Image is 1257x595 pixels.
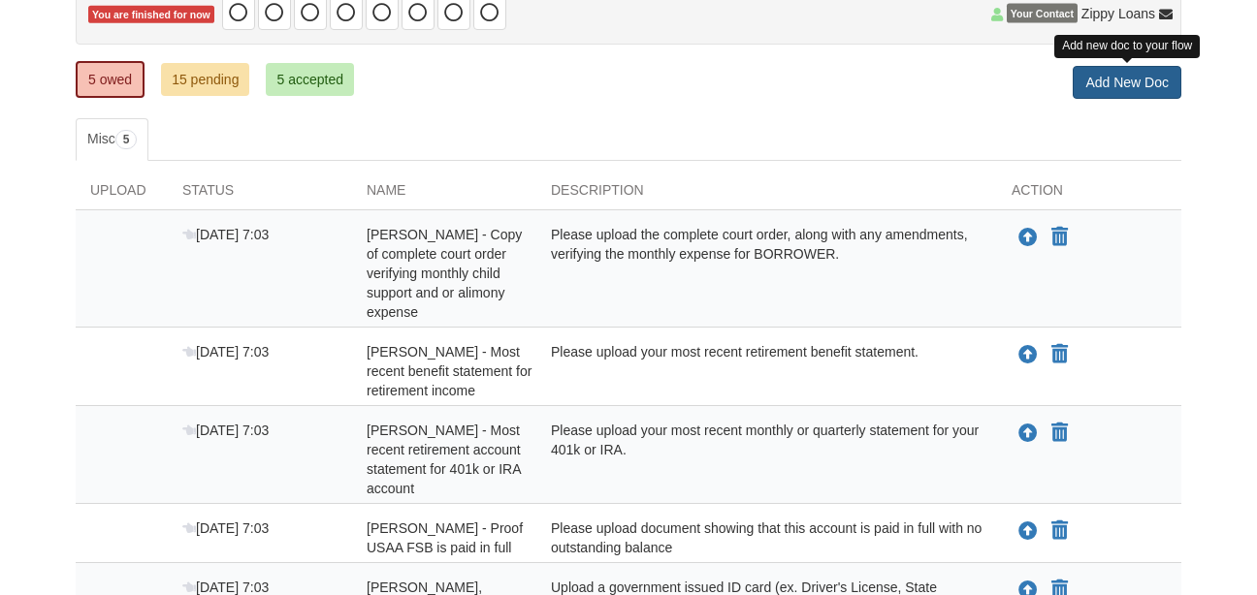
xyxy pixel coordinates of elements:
[1073,66,1181,99] a: Add New Doc
[367,344,532,398] span: [PERSON_NAME] - Most recent benefit statement for retirement income
[1007,4,1078,23] span: Your Contact
[161,63,249,96] a: 15 pending
[88,6,214,24] span: You are finished for now
[367,423,521,496] span: [PERSON_NAME] - Most recent retirement account statement for 401k or IRA account
[536,342,997,400] div: Please upload your most recent retirement benefit statement.
[1049,422,1070,445] button: Declare Diana Gerwig - Most recent retirement account statement for 401k or IRA account not appli...
[536,518,997,557] div: Please upload document showing that this account is paid in full with no outstanding balance
[997,180,1181,209] div: Action
[536,421,997,498] div: Please upload your most recent monthly or quarterly statement for your 401k or IRA.
[1054,35,1200,57] div: Add new doc to your flow
[1049,343,1070,366] button: Declare Diana Gerwig - Most recent benefit statement for retirement income not applicable
[266,63,354,96] a: 5 accepted
[536,180,997,209] div: Description
[182,423,269,438] span: [DATE] 7:03
[1016,342,1040,367] button: Upload Diana Gerwig - Most recent benefit statement for retirement income
[536,225,997,322] div: Please upload the complete court order, along with any amendments, verifying the monthly expense ...
[1016,518,1040,544] button: Upload Diana Gerwig - Proof USAA FSB is paid in full
[1016,225,1040,250] button: Upload Diana Gerwig - Copy of complete court order verifying monthly child support and or alimony...
[115,130,138,149] span: 5
[182,227,269,242] span: [DATE] 7:03
[182,520,269,536] span: [DATE] 7:03
[1081,4,1155,23] span: Zippy Loans
[76,180,168,209] div: Upload
[168,180,352,209] div: Status
[182,344,269,360] span: [DATE] 7:03
[1016,421,1040,446] button: Upload Diana Gerwig - Most recent retirement account statement for 401k or IRA account
[352,180,536,209] div: Name
[367,227,522,320] span: [PERSON_NAME] - Copy of complete court order verifying monthly child support and or alimony expense
[1049,226,1070,249] button: Declare Diana Gerwig - Copy of complete court order verifying monthly child support and or alimon...
[367,520,523,555] span: [PERSON_NAME] - Proof USAA FSB is paid in full
[76,61,145,98] a: 5 owed
[76,118,148,161] a: Misc
[182,579,269,595] span: [DATE] 7:03
[1049,519,1070,543] button: Declare Diana Gerwig - Proof USAA FSB is paid in full not applicable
